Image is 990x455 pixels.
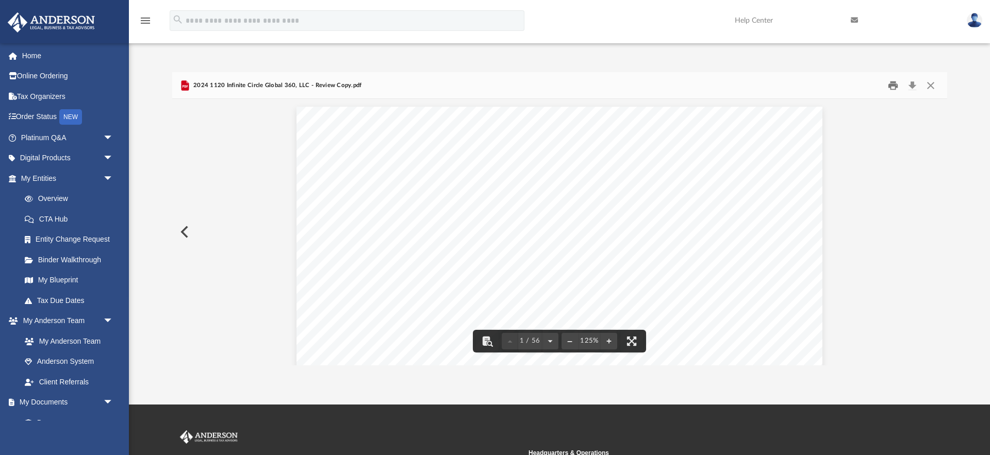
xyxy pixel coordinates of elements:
img: User Pic [967,13,982,28]
a: Anderson System [14,351,124,372]
button: Zoom in [601,330,617,352]
a: My Entitiesarrow_drop_down [7,168,129,189]
button: Enter fullscreen [620,330,643,352]
a: Home [7,45,129,66]
div: Current zoom level [578,338,601,344]
span: 89121 [456,201,486,210]
span: arrow_drop_down [103,127,124,148]
button: 1 / 56 [518,330,542,352]
span: 2024 1120 Infinite Circle Global 360, LLC - Review Copy.pdf [191,81,362,90]
i: search [172,14,184,25]
span: [PERSON_NAME] [371,181,442,189]
a: Platinum Q&Aarrow_drop_down [7,127,129,148]
a: menu [139,20,152,27]
button: Download [903,77,922,93]
a: Tax Due Dates [14,290,129,311]
i: menu [139,14,152,27]
span: GLOBAL [425,181,462,189]
a: My Documentsarrow_drop_down [7,392,124,413]
a: Digital Productsarrow_drop_down [7,148,129,168]
span: VEGAS, [395,201,432,210]
a: My Anderson Team [14,331,119,351]
span: NV [438,201,450,210]
span: arrow_drop_down [103,311,124,332]
span: 1 / 56 [518,338,542,344]
button: Next page [542,330,558,352]
span: arrow_drop_down [103,392,124,413]
span: [PERSON_NAME] [401,191,470,199]
a: My Blueprint [14,270,124,291]
a: Tax Organizers [7,86,129,107]
a: Binder Walkthrough [14,249,129,270]
span: DRIVE [444,191,474,199]
div: Document Viewer [172,99,947,365]
a: Box [14,412,119,433]
div: NEW [59,109,82,125]
span: BUSINESS [468,181,517,189]
span: arrow_drop_down [103,168,124,189]
span: 3225 [371,191,395,199]
a: Order StatusNEW [7,107,129,128]
a: Online Ordering [7,66,129,87]
a: Client Referrals [14,372,124,392]
button: Toggle findbar [476,330,499,352]
button: Close [921,77,940,93]
img: Anderson Advisors Platinum Portal [5,12,98,32]
a: CTA Hub [14,209,129,229]
a: Entity Change Request [14,229,129,250]
a: My Anderson Teamarrow_drop_down [7,311,124,331]
div: Preview [172,72,947,365]
span: LLC [566,181,584,189]
a: Overview [14,189,129,209]
span: LAS [371,201,389,210]
button: Print [883,77,903,93]
button: Previous File [172,217,195,246]
button: Zoom out [562,330,578,352]
div: File preview [172,99,947,365]
span: GROUP, [523,181,559,189]
span: arrow_drop_down [103,148,124,169]
img: Anderson Advisors Platinum Portal [178,430,240,444]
